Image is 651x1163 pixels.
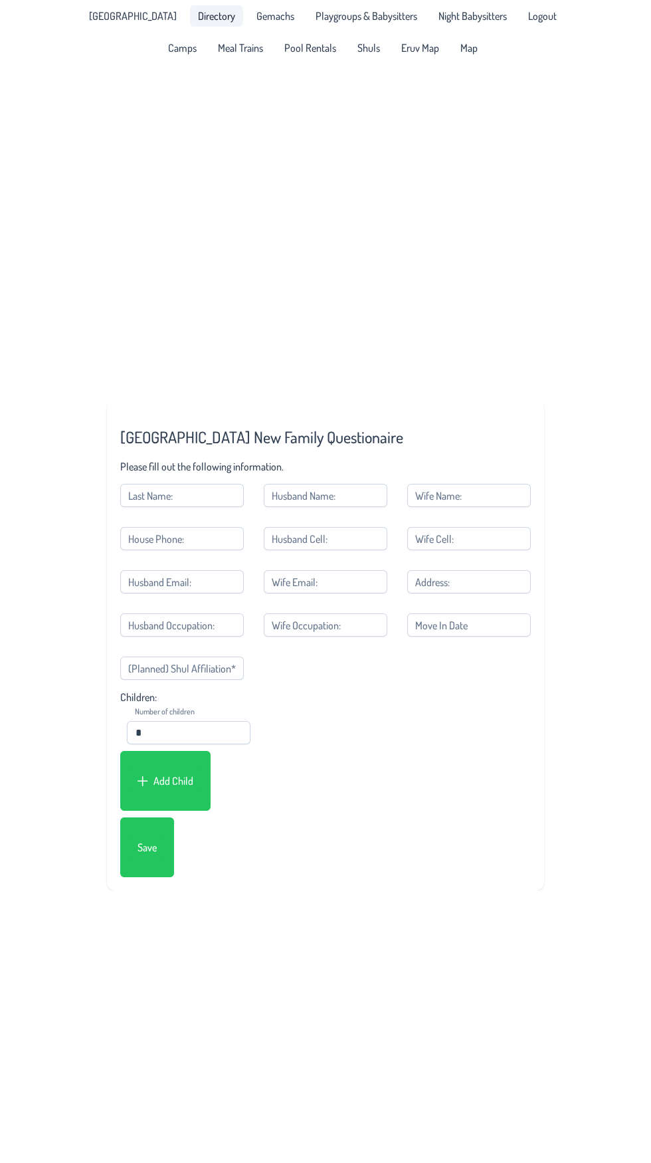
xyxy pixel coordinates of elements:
span: Eruv Map [401,43,439,53]
span: Add Child [153,774,193,788]
span: Directory [198,11,235,21]
span: Logout [528,11,557,21]
a: Camps [160,37,205,58]
span: Pool Rentals [284,43,336,53]
span: Camps [168,43,197,53]
span: Shuls [357,43,380,53]
li: Logout [520,5,565,27]
a: Map [452,37,486,58]
span: Meal Trains [218,43,263,53]
p: Please fill out the following information. [120,460,531,473]
a: Eruv Map [393,37,447,58]
a: Night Babysitters [430,5,515,27]
a: Playgroups & Babysitters [308,5,425,27]
p: Children: [120,690,531,704]
span: Gemachs [256,11,294,21]
a: [GEOGRAPHIC_DATA] [81,5,185,27]
span: Night Babysitters [438,11,507,21]
a: Meal Trains [210,37,271,58]
a: Directory [190,5,243,27]
span: Playgroups & Babysitters [316,11,417,21]
h2: [GEOGRAPHIC_DATA] New Family Questionaire [120,427,531,447]
button: Save [129,835,165,860]
li: Pine Lake Park [81,5,185,27]
a: Shuls [349,37,388,58]
span: [GEOGRAPHIC_DATA] [89,11,177,21]
button: Add Child [129,768,202,793]
span: Map [460,43,478,53]
a: Pool Rentals [276,37,344,58]
a: Gemachs [248,5,302,27]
